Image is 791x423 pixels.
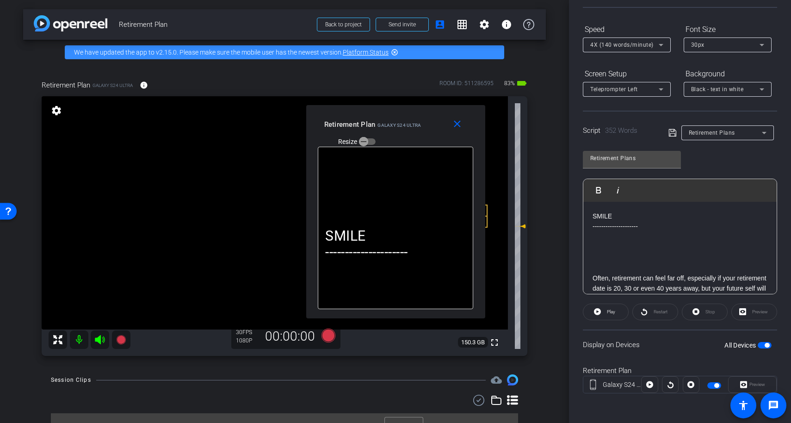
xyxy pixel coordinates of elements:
span: Retirement Plans [689,130,735,136]
label: All Devices [724,341,758,350]
span: 83% [503,76,516,91]
div: Background [684,66,772,82]
div: Galaxy S24 Ultra [603,380,642,390]
p: Often, retirement can feel far off, especially if your retirement date is 20, 30 or even 40 years... [593,273,767,304]
span: Back to project [325,21,362,28]
p: SMILE [593,211,767,221]
div: Retirement Plan [583,366,777,376]
div: ROOM ID: 511286595 [439,79,494,93]
mat-icon: settings [50,105,63,116]
span: Galaxy S24 Ultra [377,123,421,128]
mat-icon: settings [479,19,490,30]
div: Font Size [684,22,772,37]
div: Session Clips [51,375,91,385]
mat-icon: 0 dB [515,221,526,232]
div: 1080P [236,337,259,344]
label: Resize [338,137,359,146]
p: SMILE [325,228,466,244]
mat-icon: fullscreen [489,337,500,348]
a: Platform Status [343,49,389,56]
p: --------------------- [325,244,466,260]
span: 150.3 GB [458,337,488,348]
mat-icon: grid_on [457,19,468,30]
span: Galaxy S24 Ultra [93,82,133,89]
span: Retirement Plan [42,80,90,90]
div: 00:00:00 [259,329,321,344]
mat-icon: message [768,400,779,411]
span: FPS [242,329,252,336]
mat-icon: highlight_off [391,49,398,56]
p: --------------------- [593,221,767,231]
mat-icon: cloud_upload [491,374,502,386]
span: Retirement Plan [324,120,376,129]
div: 30 [236,329,259,336]
img: app-logo [34,15,107,31]
img: Session clips [507,374,518,386]
div: We have updated the app to v2.15.0. Please make sure the mobile user has the newest version. [65,45,504,59]
mat-icon: battery_std [516,78,527,89]
span: 352 Words [605,126,637,135]
div: Script [583,125,655,136]
mat-icon: close [451,118,463,130]
span: 4X (140 words/minute) [590,42,654,48]
span: Black - text in white [691,86,744,93]
input: Title [590,153,674,164]
mat-icon: account_box [434,19,445,30]
div: Display on Devices [583,330,777,360]
span: Retirement Plan [119,15,311,34]
mat-icon: accessibility [738,400,749,411]
mat-icon: info [140,81,148,89]
mat-icon: info [501,19,512,30]
div: Speed [583,22,671,37]
span: Send invite [389,21,416,28]
span: Teleprompter Left [590,86,638,93]
span: 30px [691,42,704,48]
span: Destinations for your clips [491,374,502,386]
span: Play [607,309,615,314]
div: Screen Setup [583,66,671,82]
